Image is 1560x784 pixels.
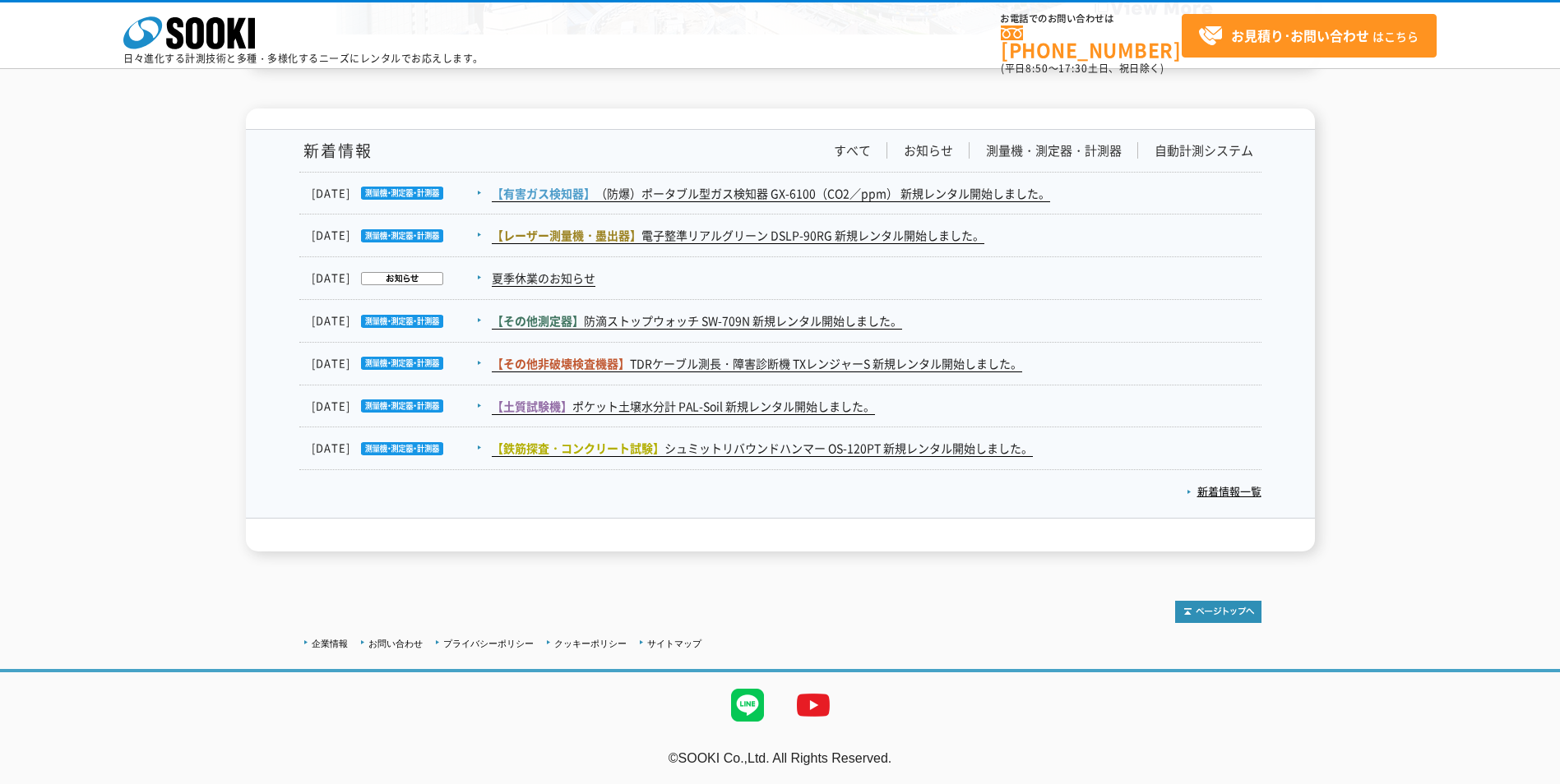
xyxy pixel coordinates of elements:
a: 【その他非破壊検査機器】TDRケーブル測長・障害診断機 TXレンジャーS 新規レンタル開始しました。 [492,355,1022,372]
span: お電話でのお問い合わせは [1001,14,1182,24]
span: 【その他非破壊検査機器】 [492,355,630,371]
dt: [DATE] [312,185,490,202]
span: はこちら [1198,24,1419,48]
a: お問い合わせ [368,639,423,648]
a: お知らせ [904,142,953,159]
span: 【有害ガス検知器】 [492,185,595,201]
span: (平日 ～ 土日、祝日除く) [1001,61,1164,76]
img: LINE [715,672,780,738]
dt: [DATE] [312,312,490,330]
a: プライバシーポリシー [443,639,534,648]
img: 測量機・測定器・計測器 [350,315,443,328]
a: テストMail [1497,768,1560,782]
a: 【レーザー測量機・墨出器】電子整準リアルグリーン DSLP-90RG 新規レンタル開始しました。 [492,227,984,244]
img: トップページへ [1175,601,1261,623]
span: 【土質試験機】 [492,398,572,414]
dt: [DATE] [312,398,490,415]
strong: お見積り･お問い合わせ [1231,25,1369,45]
a: お見積り･お問い合わせはこちら [1182,14,1437,58]
img: 測量機・測定器・計測器 [350,357,443,370]
a: 測量機・測定器・計測器 [986,142,1122,159]
a: 【鉄筋探査・コンクリート試験】シュミットリバウンドハンマー OS-120PT 新規レンタル開始しました。 [492,440,1033,457]
span: 【鉄筋探査・コンクリート試験】 [492,440,664,456]
a: [PHONE_NUMBER] [1001,25,1182,59]
a: 新着情報一覧 [1187,483,1261,499]
a: 企業情報 [312,639,348,648]
a: 【土質試験機】ポケット土壌水分計 PAL-Soil 新規レンタル開始しました。 [492,398,875,415]
span: 【その他測定器】 [492,312,584,329]
img: 測量機・測定器・計測器 [350,399,443,413]
a: 夏季休業のお知らせ [492,270,595,287]
img: お知らせ [350,272,443,285]
a: すべて [834,142,871,159]
span: 【レーザー測量機・墨出器】 [492,227,641,243]
img: 測量機・測定器・計測器 [350,187,443,200]
img: 測量機・測定器・計測器 [350,442,443,455]
h1: 新着情報 [299,142,373,159]
a: 自動計測システム [1155,142,1253,159]
a: サイトマップ [647,639,701,648]
img: YouTube [780,672,846,738]
p: 日々進化する計測技術と多種・多様化するニーズにレンタルでお応えします。 [123,53,484,63]
span: 8:50 [1025,61,1048,76]
a: クッキーポリシー [554,639,627,648]
dt: [DATE] [312,270,490,287]
dt: [DATE] [312,227,490,244]
span: 17:30 [1058,61,1088,76]
a: 【有害ガス検知器】（防爆）ポータブル型ガス検知器 GX-6100（CO2／ppm） 新規レンタル開始しました。 [492,185,1050,202]
dt: [DATE] [312,355,490,372]
dt: [DATE] [312,440,490,457]
img: 測量機・測定器・計測器 [350,229,443,242]
a: 【その他測定器】防滴ストップウォッチ SW-709N 新規レンタル開始しました。 [492,312,902,330]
